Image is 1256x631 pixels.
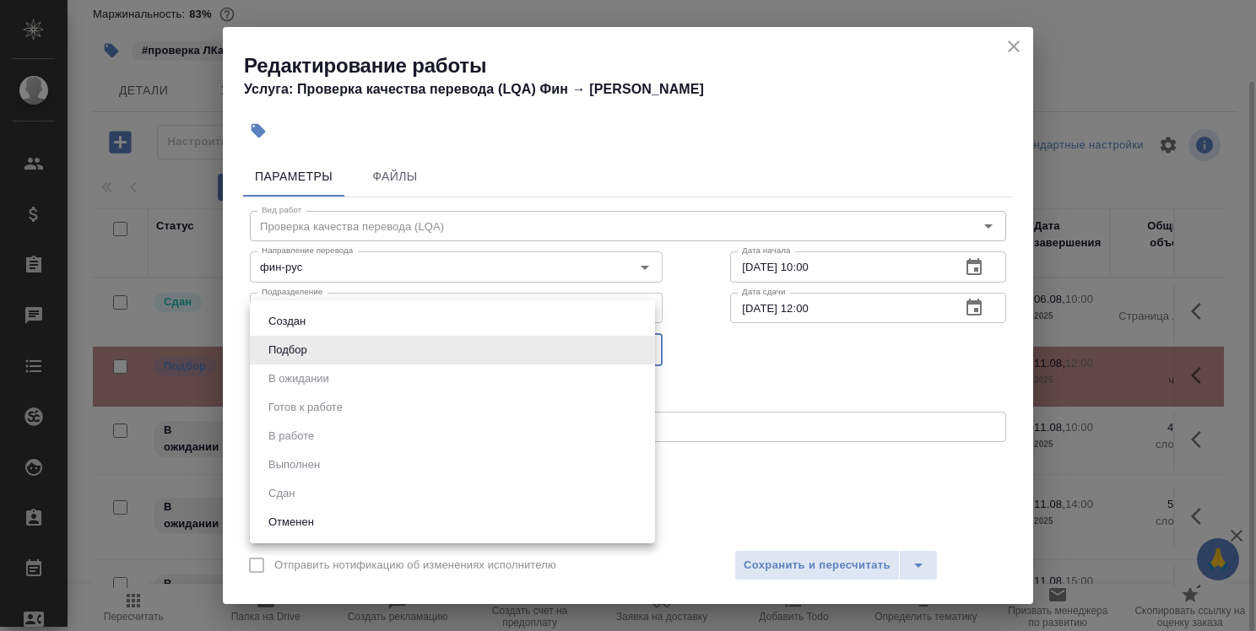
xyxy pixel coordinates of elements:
[263,341,312,359] button: Подбор
[263,312,311,331] button: Создан
[263,484,300,503] button: Сдан
[263,369,334,388] button: В ожидании
[263,456,325,474] button: Выполнен
[263,398,348,417] button: Готов к работе
[263,513,319,531] button: Отменен
[263,427,319,445] button: В работе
